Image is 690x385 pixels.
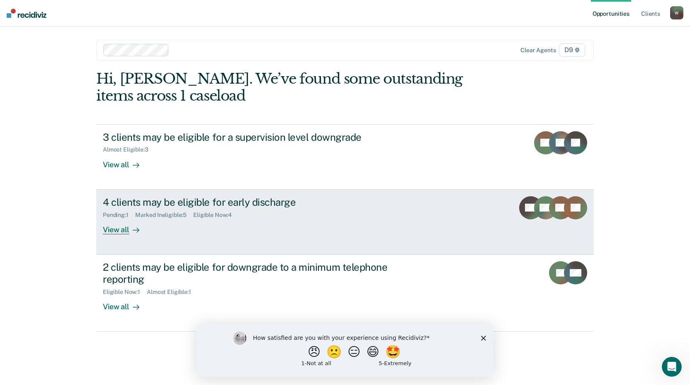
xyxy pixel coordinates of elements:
[7,9,46,18] img: Recidiviz
[520,47,556,54] div: Clear agents
[193,212,238,219] div: Eligible Now : 4
[96,255,594,332] a: 2 clients may be eligible for downgrade to a minimum telephone reportingEligible Now:1Almost Elig...
[103,196,394,208] div: 4 clients may be eligible for early discharge
[103,131,394,143] div: 3 clients may be eligible for a supervision level downgrade
[670,6,683,19] button: W
[197,323,493,377] iframe: Survey by Kim from Recidiviz
[135,212,193,219] div: Marked Ineligible : 5
[103,261,394,285] div: 2 clients may be eligible for downgrade to a minimum telephone reporting
[147,289,198,296] div: Almost Eligible : 1
[103,153,149,169] div: View all
[103,295,149,311] div: View all
[103,218,149,234] div: View all
[103,289,147,296] div: Eligible Now : 1
[96,70,494,104] div: Hi, [PERSON_NAME]. We’ve found some outstanding items across 1 caseload
[96,190,594,255] a: 4 clients may be eligible for early dischargePending:1Marked Ineligible:5Eligible Now:4View all
[662,357,682,377] iframe: Intercom live chat
[103,146,155,153] div: Almost Eligible : 3
[103,212,135,219] div: Pending : 1
[96,124,594,190] a: 3 clients may be eligible for a supervision level downgradeAlmost Eligible:3View all
[559,43,585,57] span: D9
